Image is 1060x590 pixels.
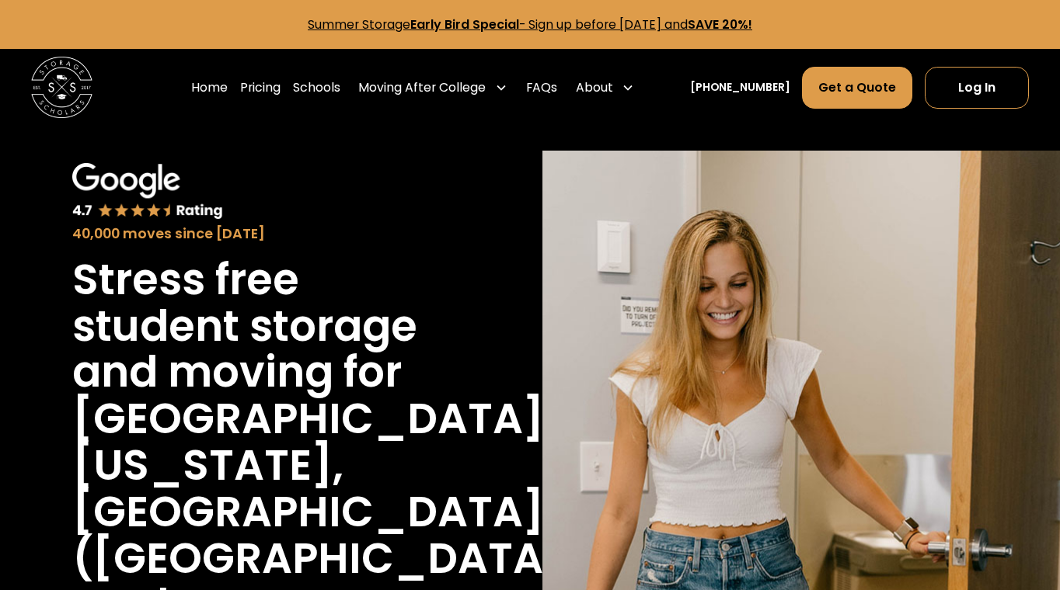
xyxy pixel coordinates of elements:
img: Storage Scholars main logo [31,57,92,118]
strong: SAVE 20%! [688,16,752,33]
div: Moving After College [352,66,514,109]
a: [PHONE_NUMBER] [690,79,790,95]
div: About [570,66,641,109]
strong: Early Bird Special [410,16,519,33]
div: About [576,78,613,97]
h1: [GEOGRAPHIC_DATA][US_STATE], [GEOGRAPHIC_DATA] ([GEOGRAPHIC_DATA]) [72,396,585,582]
div: Moving After College [358,78,486,97]
a: Pricing [240,66,281,109]
img: Google 4.7 star rating [72,163,223,220]
div: 40,000 moves since [DATE] [72,224,445,245]
a: Summer StorageEarly Bird Special- Sign up before [DATE] andSAVE 20%! [308,16,752,33]
a: FAQs [526,66,557,109]
a: Schools [293,66,340,109]
h1: Stress free student storage and moving for [72,257,445,397]
a: Home [191,66,228,109]
a: Log In [925,67,1030,108]
a: Get a Quote [802,67,912,108]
